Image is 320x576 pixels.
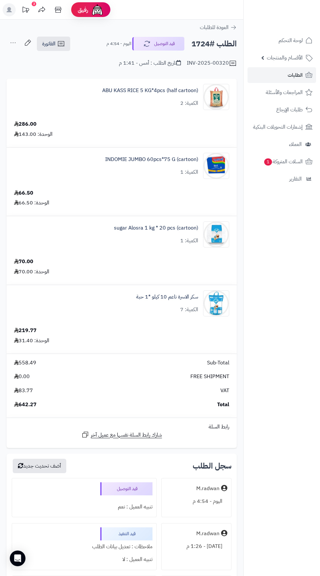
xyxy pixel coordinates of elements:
span: شارك رابط السلة نفسها مع عميل آخر [91,431,162,439]
img: 1747278697-pY401pvDpt1im0SzoiowhN6cXcPsCWtg-90x90.jpg [203,84,229,110]
a: الفاتورة [37,37,70,51]
span: التقارير [289,174,302,184]
a: لوحة التحكم [248,33,316,48]
a: المراجعات والأسئلة [248,85,316,100]
img: 1747422643-H9NtV8ZjzdFc2NGcwko8EIkc2J63vLRu-90x90.jpg [203,221,229,248]
a: سكر الاسرة ناعم 10 كيلو *1 حبة [136,293,198,301]
div: الكمية: 1 [180,237,198,245]
button: قيد التوصيل [132,37,184,51]
div: Open Intercom Messenger [10,551,25,566]
div: 219.77 [14,327,37,334]
div: تنبيه العميل : لا [16,553,152,566]
span: الفاتورة [42,40,56,48]
span: VAT [220,387,229,394]
span: 83.77 [14,387,33,394]
div: تنبيه العميل : نعم [16,501,152,513]
div: INV-2025-00320 [187,59,237,67]
span: 1 [264,158,272,166]
div: الكمية: 7 [180,306,198,313]
a: sugar Alosra 1 kg * 20 pcs (cartoon) [114,224,198,232]
div: رابط السلة [9,423,234,431]
span: رفيق [78,6,88,14]
span: 558.49 [14,359,36,367]
div: الوحدة: 66.50 [14,199,49,207]
a: إشعارات التحويلات البنكية [248,119,316,135]
div: M.radwan [196,530,219,537]
div: 286.00 [14,120,37,128]
button: أضف تحديث جديد [13,459,66,473]
a: تحديثات المنصة [17,3,34,18]
h3: سجل الطلب [193,462,232,470]
a: السلات المتروكة1 [248,154,316,169]
img: 1747283225-Screenshot%202025-05-15%20072245-90x90.jpg [203,153,229,179]
div: قيد التوصيل [100,482,152,495]
div: الكمية: 2 [180,100,198,107]
span: العودة للطلبات [200,24,229,31]
span: المراجعات والأسئلة [266,88,303,97]
span: 642.27 [14,401,37,408]
img: 1747423694-61oHXwfd%20pL._AC_SL1156-90x90.jpg [203,290,229,316]
img: logo-2.png [276,18,314,32]
a: الطلبات [248,67,316,83]
span: Total [217,401,229,408]
a: INDOMIE JUMBO 60pcs*75 G (cartoon) [105,156,198,163]
div: تاريخ الطلب : أمس - 1:41 م [119,59,181,67]
div: 70.00 [14,258,33,265]
div: M.radwan [196,485,219,492]
span: السلات المتروكة [264,157,303,166]
span: Sub-Total [207,359,229,367]
div: [DATE] - 1:26 م [166,540,227,553]
a: شارك رابط السلة نفسها مع عميل آخر [81,431,162,439]
div: الكمية: 1 [180,168,198,176]
h2: الطلب #1724 [191,37,237,51]
small: اليوم - 4:54 م [106,40,131,47]
div: ملاحظات : تعديل بيانات الطلب [16,540,152,553]
span: إشعارات التحويلات البنكية [253,122,303,132]
img: ai-face.png [91,3,104,16]
a: العملاء [248,136,316,152]
div: الوحدة: 143.00 [14,131,53,138]
div: 66.50 [14,189,33,197]
span: FREE SHIPMENT [190,373,229,380]
a: طلبات الإرجاع [248,102,316,118]
span: طلبات الإرجاع [276,105,303,114]
span: لوحة التحكم [279,36,303,45]
span: 0.00 [14,373,30,380]
a: التقارير [248,171,316,187]
span: الأقسام والمنتجات [267,53,303,62]
div: اليوم - 4:54 م [166,495,227,508]
span: الطلبات [288,71,303,80]
a: ABU KASS RICE 5 KG*4pcs (half cartoon) [102,87,198,94]
div: قيد التنفيذ [100,527,152,540]
div: الوحدة: 31.40 [14,337,49,344]
div: 2 [32,2,36,6]
a: العودة للطلبات [200,24,237,31]
div: الوحدة: 70.00 [14,268,49,276]
span: العملاء [289,140,302,149]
